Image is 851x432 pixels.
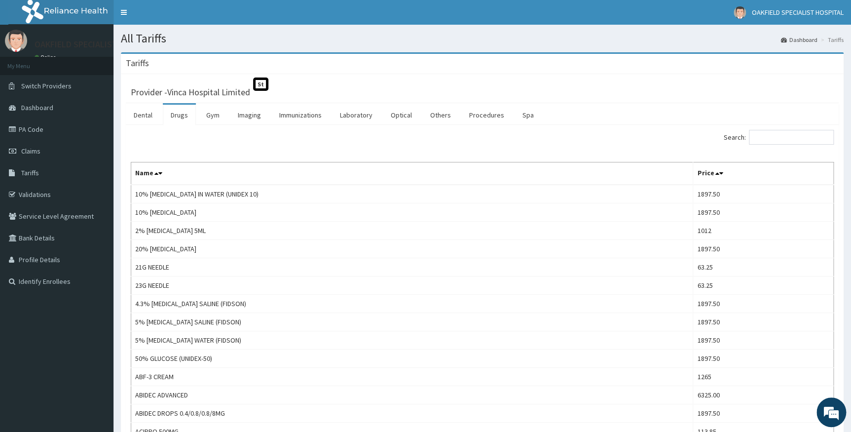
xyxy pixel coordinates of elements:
td: ABIDEC DROPS 0.4/0.8/0.8/8MG [131,404,693,423]
span: Dashboard [21,103,53,112]
td: 20% [MEDICAL_DATA] [131,240,693,258]
th: Price [693,162,834,185]
a: Immunizations [271,105,330,125]
h3: Tariffs [126,59,149,68]
td: 1012 [693,222,834,240]
li: Tariffs [818,36,844,44]
td: 1897.50 [693,295,834,313]
input: Search: [749,130,834,145]
td: 1897.50 [693,313,834,331]
img: User Image [5,30,27,52]
img: User Image [734,6,746,19]
a: Dental [126,105,160,125]
td: 5% [MEDICAL_DATA] SALINE (FIDSON) [131,313,693,331]
a: Drugs [163,105,196,125]
td: 21G NEEDLE [131,258,693,276]
td: 63.25 [693,276,834,295]
a: Online [35,54,58,61]
th: Name [131,162,693,185]
td: 23G NEEDLE [131,276,693,295]
span: Tariffs [21,168,39,177]
td: 1897.50 [693,240,834,258]
td: 50% GLUCOSE (UNIDEX-50) [131,350,693,368]
a: Gym [198,105,227,125]
td: 10% [MEDICAL_DATA] IN WATER (UNIDEX 10) [131,185,693,203]
div: Chat with us now [51,55,166,68]
textarea: Type your message and hit 'Enter' [5,270,188,304]
td: 2% [MEDICAL_DATA] 5ML [131,222,693,240]
h3: Provider - Vinca Hospital Limited [131,88,250,97]
td: 1897.50 [693,203,834,222]
td: 1897.50 [693,331,834,350]
a: Others [422,105,459,125]
span: We're online! [57,124,136,224]
td: 10% [MEDICAL_DATA] [131,203,693,222]
p: OAKFIELD SPECIALIST HOSPITAL [35,40,158,49]
a: Dashboard [781,36,817,44]
a: Procedures [461,105,512,125]
div: Minimize live chat window [162,5,185,29]
td: 6325.00 [693,386,834,404]
td: ABIDEC ADVANCED [131,386,693,404]
a: Laboratory [332,105,380,125]
td: 63.25 [693,258,834,276]
img: d_794563401_company_1708531726252_794563401 [18,49,40,74]
h1: All Tariffs [121,32,844,45]
td: 5% [MEDICAL_DATA] WATER (FIDSON) [131,331,693,350]
td: 4.3% [MEDICAL_DATA] SALINE (FIDSON) [131,295,693,313]
span: St [253,78,268,91]
td: 1897.50 [693,350,834,368]
span: Claims [21,147,40,156]
a: Imaging [230,105,269,125]
span: Switch Providers [21,81,72,90]
td: ABF-3 CREAM [131,368,693,386]
a: Optical [383,105,420,125]
span: OAKFIELD SPECIALIST HOSPITAL [752,8,844,17]
a: Spa [515,105,542,125]
td: 1897.50 [693,185,834,203]
td: 1897.50 [693,404,834,423]
label: Search: [724,130,834,145]
td: 1265 [693,368,834,386]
